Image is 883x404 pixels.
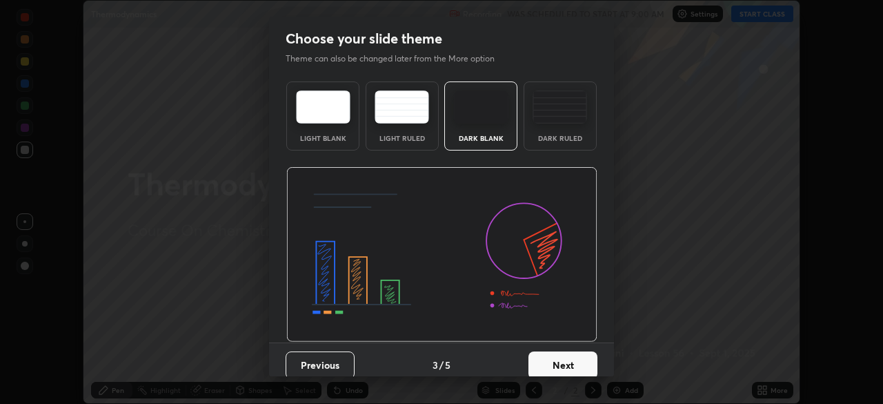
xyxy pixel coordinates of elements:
img: lightRuledTheme.5fabf969.svg [375,90,429,124]
button: Next [528,352,597,379]
img: darkThemeBanner.d06ce4a2.svg [286,167,597,343]
div: Dark Ruled [533,135,588,142]
div: Light Ruled [375,135,430,142]
div: Light Blank [295,135,350,142]
img: lightTheme.e5ed3b09.svg [296,90,350,124]
img: darkRuledTheme.de295e13.svg [533,90,587,124]
h4: 5 [445,358,450,372]
button: Previous [286,352,355,379]
div: Dark Blank [453,135,508,142]
h4: / [439,358,444,372]
h2: Choose your slide theme [286,30,442,48]
p: Theme can also be changed later from the More option [286,52,509,65]
h4: 3 [433,358,438,372]
img: darkTheme.f0cc69e5.svg [454,90,508,124]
